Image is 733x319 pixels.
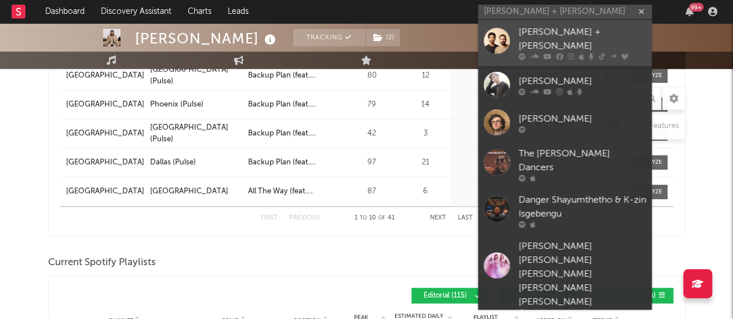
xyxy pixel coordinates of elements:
[519,193,646,221] div: Danger Shayumthetho & K-zin Isgebengu
[150,157,196,168] div: Dallas (Pulse)
[366,29,400,46] span: ( 2 )
[150,186,228,197] div: [GEOGRAPHIC_DATA]
[150,64,242,87] a: [GEOGRAPHIC_DATA] (Pulse)
[261,215,278,221] button: First
[248,128,340,140] a: Backup Plan (feat. [PERSON_NAME])
[66,157,144,168] a: [GEOGRAPHIC_DATA]
[248,157,340,168] a: Backup Plan (feat. [PERSON_NAME])
[458,215,473,221] button: Last
[404,128,447,140] div: 3
[248,70,340,82] a: Backup Plan (feat. [PERSON_NAME])
[478,188,652,234] a: Danger Shayumthetho & K-zin Isgebengu
[478,104,652,141] a: [PERSON_NAME]
[135,29,279,48] div: [PERSON_NAME]
[478,5,652,19] input: Search for artists
[343,211,407,225] div: 1 10 41
[360,215,367,221] span: to
[519,74,646,88] div: [PERSON_NAME]
[346,128,398,140] div: 42
[411,288,490,303] button: Editorial(115)
[519,112,646,126] div: [PERSON_NAME]
[248,186,340,197] a: All The Way (feat. [PERSON_NAME])
[289,215,320,221] button: Previous
[150,99,203,111] div: Phoenix (Pulse)
[519,240,646,309] div: [PERSON_NAME] [PERSON_NAME] [PERSON_NAME] [PERSON_NAME] [PERSON_NAME]
[378,215,385,221] span: of
[430,215,446,221] button: Next
[685,7,694,16] button: 99+
[404,186,447,197] div: 6
[150,186,242,197] a: [GEOGRAPHIC_DATA]
[346,186,398,197] div: 87
[48,256,156,270] span: Current Spotify Playlists
[150,157,242,168] a: Dallas (Pulse)
[689,3,703,12] div: 99 +
[66,99,144,111] a: [GEOGRAPHIC_DATA]
[293,29,366,46] button: Tracking
[346,157,398,168] div: 97
[66,186,144,197] a: [GEOGRAPHIC_DATA]
[248,99,340,111] a: Backup Plan (feat. [PERSON_NAME])
[519,25,646,53] div: [PERSON_NAME] + [PERSON_NAME]
[404,70,447,82] div: 12
[478,66,652,104] a: [PERSON_NAME]
[366,29,400,46] button: (2)
[478,141,652,188] a: The [PERSON_NAME] Dancers
[66,70,144,82] a: [GEOGRAPHIC_DATA]
[346,70,398,82] div: 80
[419,292,472,299] span: Editorial ( 115 )
[519,147,646,175] div: The [PERSON_NAME] Dancers
[346,99,398,111] div: 79
[404,99,447,111] div: 14
[404,157,447,168] div: 21
[150,99,242,111] a: Phoenix (Pulse)
[150,122,242,145] a: [GEOGRAPHIC_DATA] (Pulse)
[66,128,144,140] a: [GEOGRAPHIC_DATA]
[478,20,652,66] a: [PERSON_NAME] + [PERSON_NAME]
